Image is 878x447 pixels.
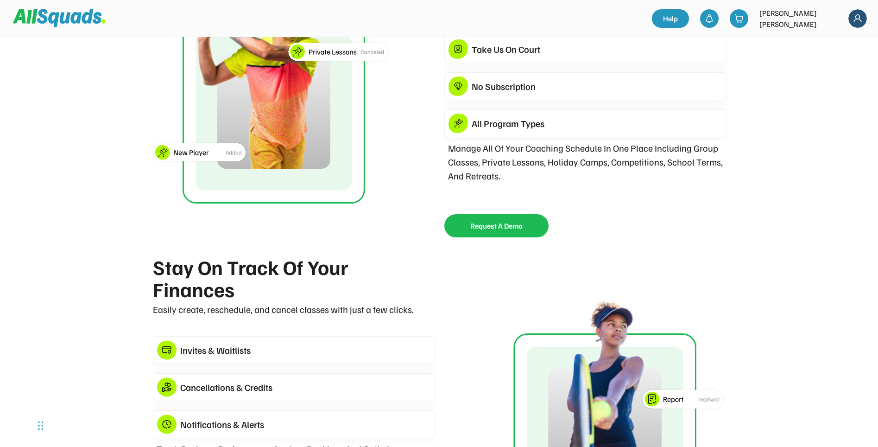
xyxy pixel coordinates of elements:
img: Squad%20Logo.svg [13,9,106,26]
div: Stay On Track Of Your Finances [153,256,436,301]
a: Help [652,9,689,28]
img: Group%201376156055%20copy%203.svg [448,114,468,133]
div: [PERSON_NAME] [PERSON_NAME] [759,7,843,30]
div: All Program Types [472,116,723,130]
img: Frame%20427320715.svg [157,340,177,360]
div: Easily create, reschedule, and cancel classes with just a few clicks. [153,305,436,314]
img: Group%201376156055%20copy%202.svg [448,77,468,96]
div: Invites & Waitlists [180,343,431,357]
div: Manage All Of Your Coaching Schedule In One Place Including Group Classes, Private Lessons, Holid... [448,141,723,183]
img: bell-03%20%281%29.svg [705,14,714,23]
button: Request A Demo [444,214,549,237]
img: Frame%20427320715%20copy.svg [157,377,177,397]
img: Frame%2018.svg [848,9,867,28]
img: shopping-cart-01%20%281%29.svg [734,14,744,23]
img: Group%201376156055%20copy.svg [448,39,468,59]
div: Notifications & Alerts [180,417,431,431]
img: Frame%20427320715%20copy%202.svg [157,415,177,434]
div: No Subscription [472,79,723,93]
div: Cancellations & Credits [180,380,431,394]
div: Take Us On Court [472,42,723,56]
